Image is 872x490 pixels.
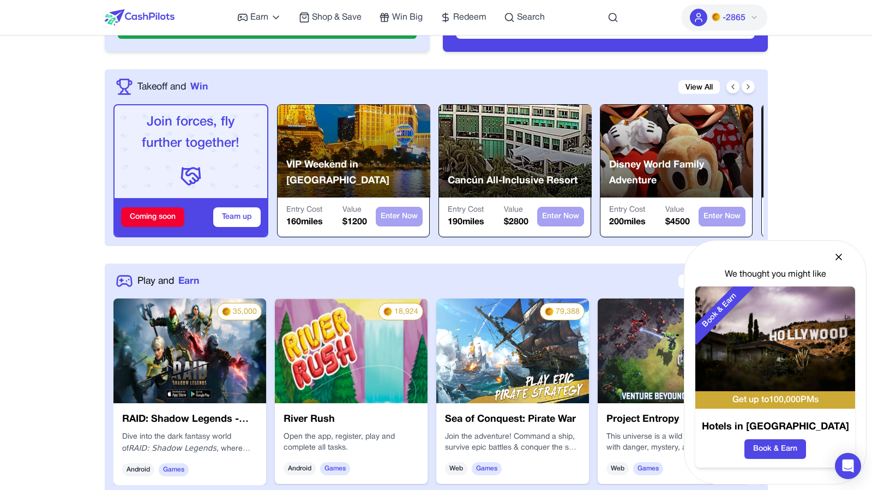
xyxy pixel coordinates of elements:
a: Win Big [379,11,423,24]
img: PMs [383,307,392,316]
span: Games [472,462,502,475]
a: Takeoff andWin [137,80,208,94]
span: 18,924 [394,307,418,318]
span: Web [445,462,467,475]
span: Win [190,80,208,94]
p: Value [665,205,690,216]
span: Earn [250,11,268,24]
p: Join forces, fly further together! [123,112,258,154]
p: 200 miles [609,216,646,229]
button: Enter Now [699,207,745,226]
span: 79,388 [556,307,580,318]
p: Cancún All-Inclusive Resort [448,173,578,189]
div: Coming soon [121,207,184,227]
p: $ 4500 [665,216,690,229]
h3: Hotels in [GEOGRAPHIC_DATA] [695,420,855,435]
a: Shop & Save [299,11,362,24]
button: Enter Now [537,207,584,226]
p: Entry Cost [286,205,323,216]
div: Book & Earn [685,276,754,345]
p: Entry Cost [609,205,646,216]
img: PMs [712,13,720,21]
p: 190 miles [448,216,484,229]
h3: Sea of Conquest: Pirate War [445,412,580,427]
img: PMs [222,307,231,316]
img: CashPilots Logo [105,9,175,26]
p: $ 2800 [504,216,528,229]
img: PMs [545,307,554,316]
div: Open the app, register, play and complete all tasks. [284,432,419,453]
img: 75fe42d1-c1a6-4a8c-8630-7b3dc285bdf3.jpg [436,298,589,403]
button: Book & Earn [744,439,806,459]
p: Value [342,205,367,216]
p: $ 1200 [342,216,367,229]
p: Disney World Family Adventure [609,157,753,189]
span: Web [606,462,629,475]
p: 160 miles [286,216,323,229]
span: Android [122,463,154,476]
span: Android [284,462,316,475]
p: Dive into the dark fantasy world of , where every decision shapes your legendary journey. [122,432,257,455]
img: cd3c5e61-d88c-4c75-8e93-19b3db76cddd.webp [275,298,428,403]
a: View All [678,80,720,94]
span: 35,000 [233,307,257,318]
p: VIP Weekend in [GEOGRAPHIC_DATA] [286,157,430,189]
a: Search [504,11,545,24]
h3: RAID: Shadow Legends - Android [122,412,257,427]
button: Enter Now [376,207,423,226]
button: Team up [213,207,261,227]
h3: River Rush [284,412,419,427]
span: Shop & Save [312,11,362,24]
a: Play andEarn [137,274,199,288]
h3: Project Entropy [606,412,742,427]
span: Search [517,11,545,24]
span: Redeem [453,11,486,24]
span: Takeoff and [137,80,186,94]
span: Win Big [392,11,423,24]
a: View All [678,274,720,288]
a: Redeem [440,11,486,24]
div: Open Intercom Messenger [835,453,861,479]
em: RAID: Shadow Legends [129,444,217,452]
p: This universe is a wild frontier filled with danger, mystery, and rare resources critical to huma... [606,432,742,453]
div: Get up to 100,000 PMs [695,391,855,409]
span: Games [320,462,350,475]
span: Earn [178,274,199,288]
span: Play and [137,274,174,288]
span: Games [633,462,663,475]
p: Join the adventure! Command a ship, survive epic battles & conquer the sea in this RPG strategy g... [445,432,580,453]
p: Value [504,205,528,216]
button: PMs-2865 [681,4,767,31]
img: nRLw6yM7nDBu.webp [113,298,266,403]
a: Earn [237,11,281,24]
p: Entry Cost [448,205,484,216]
span: Games [159,463,189,476]
img: 1e684bf2-8f9d-4108-9317-d9ed0cf0d127.webp [598,298,750,403]
span: -2865 [723,11,745,25]
div: We thought you might like [695,268,855,281]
